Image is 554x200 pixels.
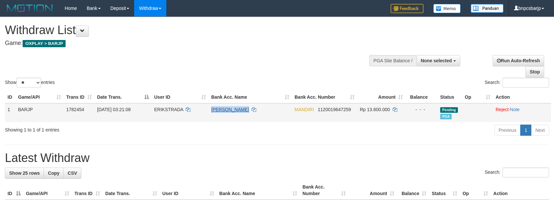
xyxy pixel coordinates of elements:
th: Action [493,91,551,103]
a: Previous [494,125,521,136]
th: Balance: activate to sort column ascending [397,181,429,200]
span: None selected [421,58,452,63]
a: 1 [520,125,531,136]
th: Bank Acc. Number: activate to sort column ascending [300,181,348,200]
th: Date Trans.: activate to sort column ascending [103,181,160,200]
span: Marked by bnpgilang [440,114,452,119]
th: User ID: activate to sort column ascending [152,91,209,103]
th: Status: activate to sort column ascending [429,181,460,200]
a: Reject [496,107,509,112]
a: Note [510,107,520,112]
th: User ID: activate to sort column ascending [160,181,217,200]
td: · [493,103,551,122]
img: Button%20Memo.svg [433,4,461,13]
button: None selected [417,55,460,66]
th: Op: activate to sort column ascending [460,181,491,200]
h1: Withdraw List [5,24,363,37]
th: Action [491,181,549,200]
th: Status [438,91,462,103]
th: Bank Acc. Name: activate to sort column ascending [217,181,300,200]
th: Bank Acc. Number: activate to sort column ascending [292,91,357,103]
th: Balance [405,91,438,103]
th: Amount: activate to sort column ascending [348,181,397,200]
a: [PERSON_NAME] [211,107,249,112]
label: Search: [485,78,549,88]
span: Rp 13.600.000 [360,107,390,112]
a: Stop [525,66,544,77]
span: Pending [440,107,458,113]
th: Bank Acc. Name: activate to sort column ascending [209,91,292,103]
label: Search: [485,168,549,177]
a: Run Auto-Refresh [493,55,544,66]
input: Search: [503,168,549,177]
input: Search: [503,78,549,88]
div: PGA Site Balance / [369,55,417,66]
a: Next [531,125,549,136]
div: - - - [408,106,435,113]
h4: Game: [5,40,363,47]
th: Op: activate to sort column ascending [462,91,493,103]
span: Copy 1120019647259 to clipboard [318,107,351,112]
span: MANDIRI [295,107,314,112]
span: ERIKSTRADA [154,107,183,112]
th: Amount: activate to sort column ascending [357,91,405,103]
img: panduan.png [471,4,503,13]
h1: Latest Withdraw [5,151,549,165]
img: Feedback.jpg [391,4,423,13]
